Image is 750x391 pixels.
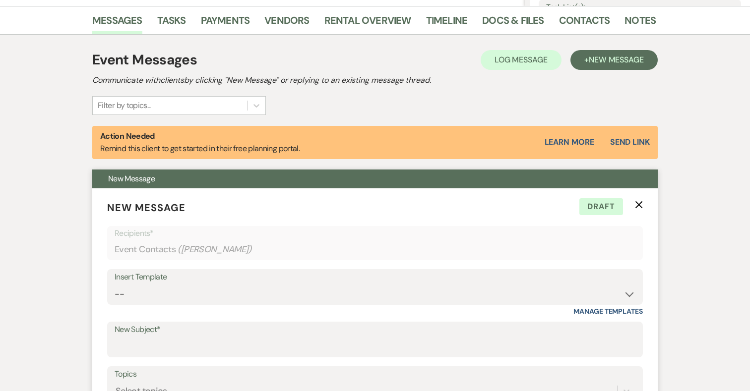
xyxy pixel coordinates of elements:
a: Manage Templates [573,307,643,316]
a: Learn More [545,136,594,148]
div: Insert Template [115,270,635,284]
a: Messages [92,12,142,34]
a: Contacts [559,12,610,34]
a: Payments [201,12,250,34]
button: +New Message [570,50,658,70]
div: Filter by topics... [98,100,151,112]
a: Timeline [426,12,468,34]
a: Notes [625,12,656,34]
div: Event Contacts [115,240,635,259]
h1: Event Messages [92,50,197,70]
label: Task List(s): [546,0,734,15]
a: Tasks [157,12,186,34]
p: Recipients* [115,227,635,240]
span: ( [PERSON_NAME] ) [178,243,252,256]
span: New Message [108,173,155,184]
span: Log Message [495,55,548,65]
h2: Communicate with clients by clicking "New Message" or replying to an existing message thread. [92,74,658,86]
label: Topics [115,367,635,382]
a: Rental Overview [324,12,411,34]
label: New Subject* [115,323,635,337]
button: Send Link [610,138,650,146]
p: Remind this client to get started in their free planning portal. [100,130,300,155]
strong: Action Needed [100,131,155,141]
a: Vendors [264,12,309,34]
span: New Message [589,55,644,65]
button: Log Message [481,50,562,70]
span: New Message [107,201,186,214]
span: Draft [579,198,623,215]
a: Docs & Files [482,12,544,34]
